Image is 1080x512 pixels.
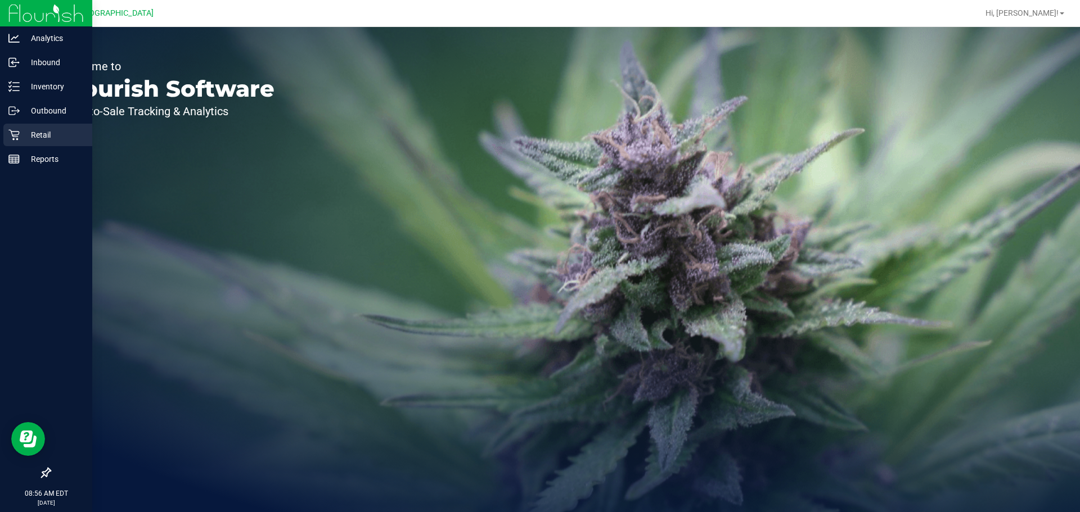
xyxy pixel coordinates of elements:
[76,8,154,18] span: [GEOGRAPHIC_DATA]
[8,129,20,141] inline-svg: Retail
[20,128,87,142] p: Retail
[8,153,20,165] inline-svg: Reports
[5,488,87,499] p: 08:56 AM EDT
[61,61,274,72] p: Welcome to
[20,80,87,93] p: Inventory
[985,8,1059,17] span: Hi, [PERSON_NAME]!
[20,56,87,69] p: Inbound
[5,499,87,507] p: [DATE]
[20,31,87,45] p: Analytics
[20,152,87,166] p: Reports
[8,33,20,44] inline-svg: Analytics
[11,422,45,456] iframe: Resource center
[8,57,20,68] inline-svg: Inbound
[61,106,274,117] p: Seed-to-Sale Tracking & Analytics
[8,105,20,116] inline-svg: Outbound
[20,104,87,117] p: Outbound
[61,78,274,100] p: Flourish Software
[8,81,20,92] inline-svg: Inventory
